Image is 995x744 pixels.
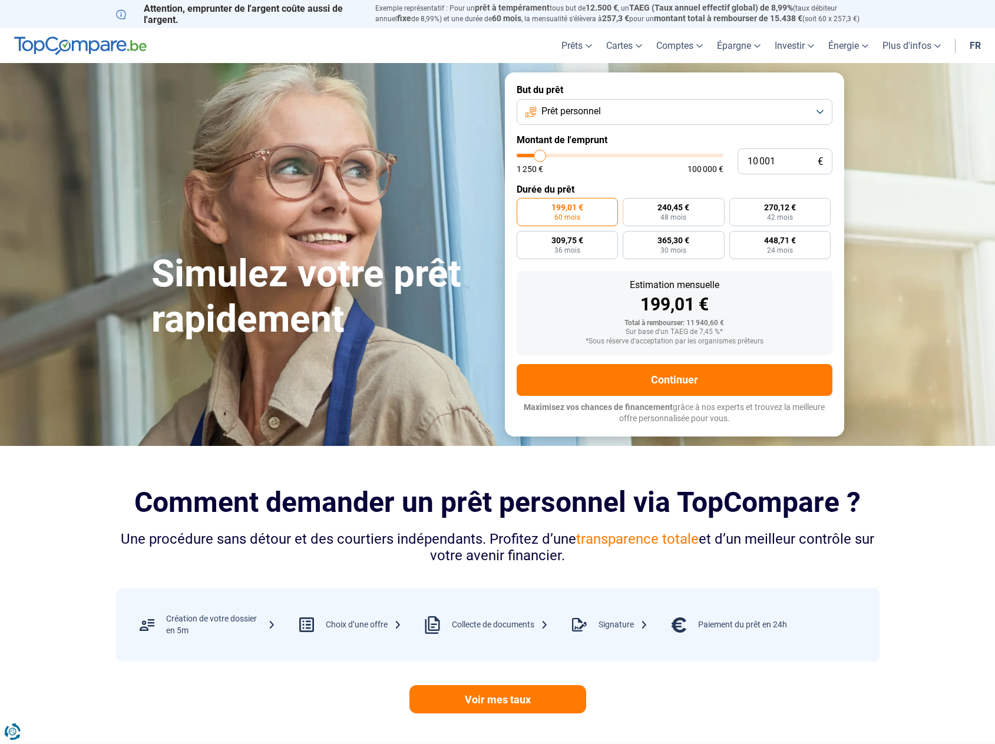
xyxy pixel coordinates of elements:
[517,84,832,95] label: But du prêt
[551,236,583,244] span: 309,75 €
[599,619,648,631] div: Signature
[875,28,948,63] a: Plus d'infos
[151,252,491,342] h1: Simulez votre prêt rapidement
[517,165,543,173] span: 1 250 €
[116,531,880,565] div: Une procédure sans détour et des courtiers indépendants. Profitez d’une et d’un meilleur contrôle...
[764,203,796,211] span: 270,12 €
[629,3,793,12] span: TAEG (Taux annuel effectif global) de 8,99%
[526,319,823,328] div: Total à rembourser: 11 940,60 €
[554,247,580,254] span: 36 mois
[524,402,673,412] span: Maximisez vos chances de financement
[576,531,699,547] span: transparence totale
[660,214,686,221] span: 48 mois
[963,28,988,63] a: fr
[116,3,361,25] p: Attention, emprunter de l'argent coûte aussi de l'argent.
[517,184,832,195] label: Durée du prêt
[710,28,768,63] a: Épargne
[517,402,832,425] p: grâce à nos experts et trouvez la meilleure offre personnalisée pour vous.
[554,214,580,221] span: 60 mois
[116,486,880,518] h2: Comment demander un prêt personnel via TopCompare ?
[517,134,832,146] label: Montant de l'emprunt
[586,3,618,12] span: 12.500 €
[602,14,629,23] span: 257,3 €
[517,364,832,396] button: Continuer
[397,14,411,23] span: fixe
[764,236,796,244] span: 448,71 €
[375,3,880,24] p: Exemple représentatif : Pour un tous but de , un (taux débiteur annuel de 8,99%) et une durée de ...
[526,328,823,336] div: Sur base d'un TAEG de 7,45 %*
[452,619,548,631] div: Collecte de documents
[526,280,823,290] div: Estimation mensuelle
[660,247,686,254] span: 30 mois
[767,247,793,254] span: 24 mois
[475,3,550,12] span: prêt à tempérament
[698,619,787,631] div: Paiement du prêt en 24h
[517,99,832,125] button: Prêt personnel
[166,613,276,636] div: Création de votre dossier en 5m
[657,203,689,211] span: 240,45 €
[821,28,875,63] a: Énergie
[492,14,521,23] span: 60 mois
[554,28,599,63] a: Prêts
[526,338,823,346] div: *Sous réserve d'acceptation par les organismes prêteurs
[14,37,147,55] img: TopCompare
[541,105,601,118] span: Prêt personnel
[599,28,649,63] a: Cartes
[657,236,689,244] span: 365,30 €
[526,296,823,313] div: 199,01 €
[326,619,402,631] div: Choix d’une offre
[649,28,710,63] a: Comptes
[409,685,586,713] a: Voir mes taux
[551,203,583,211] span: 199,01 €
[654,14,802,23] span: montant total à rembourser de 15.438 €
[818,157,823,167] span: €
[767,214,793,221] span: 42 mois
[687,165,723,173] span: 100 000 €
[768,28,821,63] a: Investir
